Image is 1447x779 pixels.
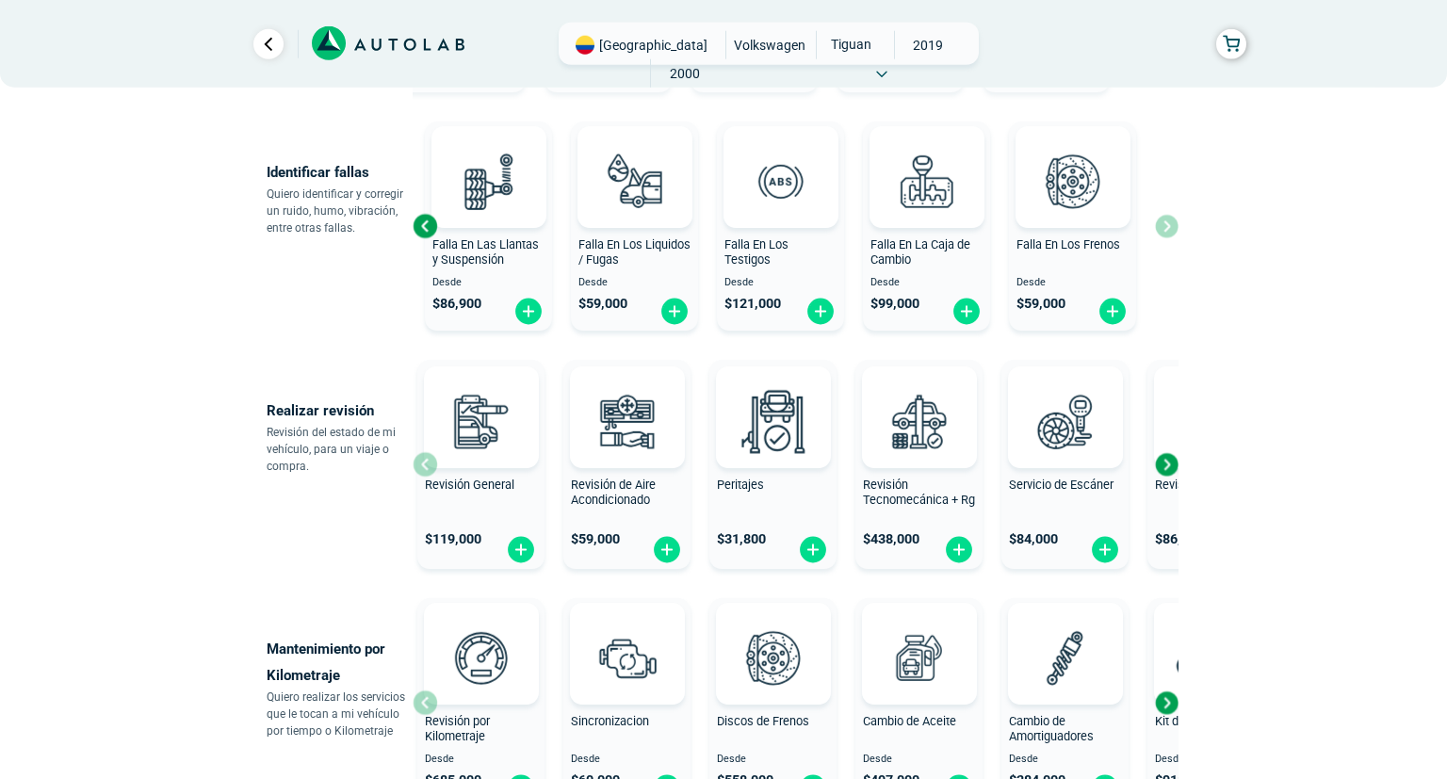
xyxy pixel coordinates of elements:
img: fi_plus-circle2.svg [805,297,836,326]
span: Cambio de Aceite [863,714,956,728]
p: Quiero identificar y corregir un ruido, humo, vibración, entre otras fallas. [267,186,413,236]
span: Desde [578,277,691,289]
span: Desde [571,754,683,766]
img: AD0BCuuxAAAAAElFTkSuQmCC [461,130,517,187]
a: Ir al paso anterior [253,29,284,59]
span: Falla En Los Frenos [1016,237,1120,252]
span: Desde [425,754,537,766]
img: cambio_bateria-v3.svg [1169,380,1252,463]
img: AD0BCuuxAAAAAElFTkSuQmCC [891,370,948,427]
img: AD0BCuuxAAAAAElFTkSuQmCC [745,607,802,663]
img: diagnostic_diagnostic_abs-v3.svg [739,139,821,222]
span: [GEOGRAPHIC_DATA] [599,36,707,55]
span: Falla En Los Testigos [724,237,789,268]
span: TIGUAN [817,31,884,57]
img: sincronizacion-v3.svg [585,616,668,699]
p: Quiero realizar los servicios que le tocan a mi vehículo por tiempo o Kilometraje [267,689,413,739]
img: AD0BCuuxAAAAAElFTkSuQmCC [753,130,809,187]
div: Next slide [1152,689,1180,717]
p: Realizar revisión [267,398,413,424]
img: AD0BCuuxAAAAAElFTkSuQmCC [899,130,955,187]
img: diagnostic_caja-de-cambios-v3.svg [885,139,967,222]
span: $ 86,900 [432,296,481,312]
img: Flag of COLOMBIA [576,36,594,55]
span: $ 84,000 [1009,531,1058,547]
img: revision_por_kilometraje-v3.svg [439,616,522,699]
span: Revisión General [425,478,514,492]
button: Revisión de Aire Acondicionado $59,000 [563,360,691,569]
img: correa_de_reparticion-v3.svg [1176,640,1246,676]
img: AD0BCuuxAAAAAElFTkSuQmCC [1037,370,1094,427]
img: AD0BCuuxAAAAAElFTkSuQmCC [1037,607,1094,663]
img: fi_plus-circle2.svg [659,297,690,326]
p: Mantenimiento por Kilometraje [267,636,413,689]
img: amortiguadores-v3.svg [1023,616,1106,699]
span: Revisión de Batería [1155,478,1257,492]
button: Falla En Los Frenos Desde $59,000 [1009,122,1136,331]
span: VOLKSWAGEN [734,31,805,59]
div: Next slide [1152,450,1180,479]
span: 2000 [651,59,718,88]
img: fi_plus-circle2.svg [944,535,974,564]
button: Revisión Tecnomecánica + Rg $438,000 [855,360,983,569]
img: AD0BCuuxAAAAAElFTkSuQmCC [607,130,663,187]
p: Revisión del estado de mi vehículo, para un viaje o compra. [267,424,413,475]
span: $ 59,000 [1016,296,1065,312]
button: Revisión General $119,000 [417,360,545,569]
img: fi_plus-circle2.svg [798,535,828,564]
span: Desde [1016,277,1129,289]
img: cambio_de_aceite-v3.svg [877,616,960,699]
img: AD0BCuuxAAAAAElFTkSuQmCC [1045,130,1101,187]
button: Falla En Los Testigos Desde $121,000 [717,122,844,331]
img: revision_tecno_mecanica-v3.svg [877,380,960,463]
img: fi_plus-circle2.svg [951,297,982,326]
span: Desde [1155,754,1267,766]
span: Revisión por Kilometraje [425,714,490,744]
img: AD0BCuuxAAAAAElFTkSuQmCC [599,370,656,427]
img: fi_plus-circle2.svg [1090,535,1120,564]
button: Falla En Los Liquidos / Fugas Desde $59,000 [571,122,698,331]
img: fi_plus-circle2.svg [506,535,536,564]
span: Peritajes [717,478,764,492]
span: $ 99,000 [870,296,919,312]
img: revision_general-v3.svg [439,380,522,463]
img: diagnostic_suspension-v3.svg [447,139,529,222]
button: Servicio de Escáner $84,000 [1001,360,1129,569]
span: $ 31,800 [717,531,766,547]
span: $ 59,000 [578,296,627,312]
img: peritaje-v3.svg [731,380,814,463]
div: Previous slide [411,212,439,240]
img: aire_acondicionado-v3.svg [585,380,668,463]
span: Desde [717,754,829,766]
span: Desde [724,277,837,289]
span: Discos de Frenos [717,714,809,728]
span: Revisión Tecnomecánica + Rg [863,478,975,508]
span: $ 438,000 [863,531,919,547]
span: Kit de Repartición [1155,714,1248,728]
span: Desde [1009,754,1121,766]
img: fi_plus-circle2.svg [652,535,682,564]
button: Falla En La Caja de Cambio Desde $99,000 [863,122,990,331]
span: $ 121,000 [724,296,781,312]
img: escaner-v3.svg [1023,380,1106,463]
img: AD0BCuuxAAAAAElFTkSuQmCC [745,370,802,427]
span: $ 86,900 [1155,531,1204,547]
button: Falla En Las Llantas y Suspensión Desde $86,900 [425,122,552,331]
span: $ 59,000 [571,531,620,547]
span: Falla En Las Llantas y Suspensión [432,237,539,268]
span: 2019 [895,31,962,59]
img: fi_plus-circle2.svg [1097,297,1128,326]
button: Peritajes $31,800 [709,360,837,569]
span: Falla En Los Liquidos / Fugas [578,237,691,268]
img: fi_plus-circle2.svg [513,297,544,326]
img: frenos2-v3.svg [731,616,814,699]
img: AD0BCuuxAAAAAElFTkSuQmCC [599,607,656,663]
span: Sincronizacion [571,714,649,728]
span: Revisión de Aire Acondicionado [571,478,656,508]
img: AD0BCuuxAAAAAElFTkSuQmCC [891,607,948,663]
p: Identificar fallas [267,159,413,186]
span: $ 119,000 [425,531,481,547]
img: AD0BCuuxAAAAAElFTkSuQmCC [453,607,510,663]
img: diagnostic_disco-de-freno-v3.svg [1031,139,1114,222]
span: Cambio de Amortiguadores [1009,714,1094,744]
